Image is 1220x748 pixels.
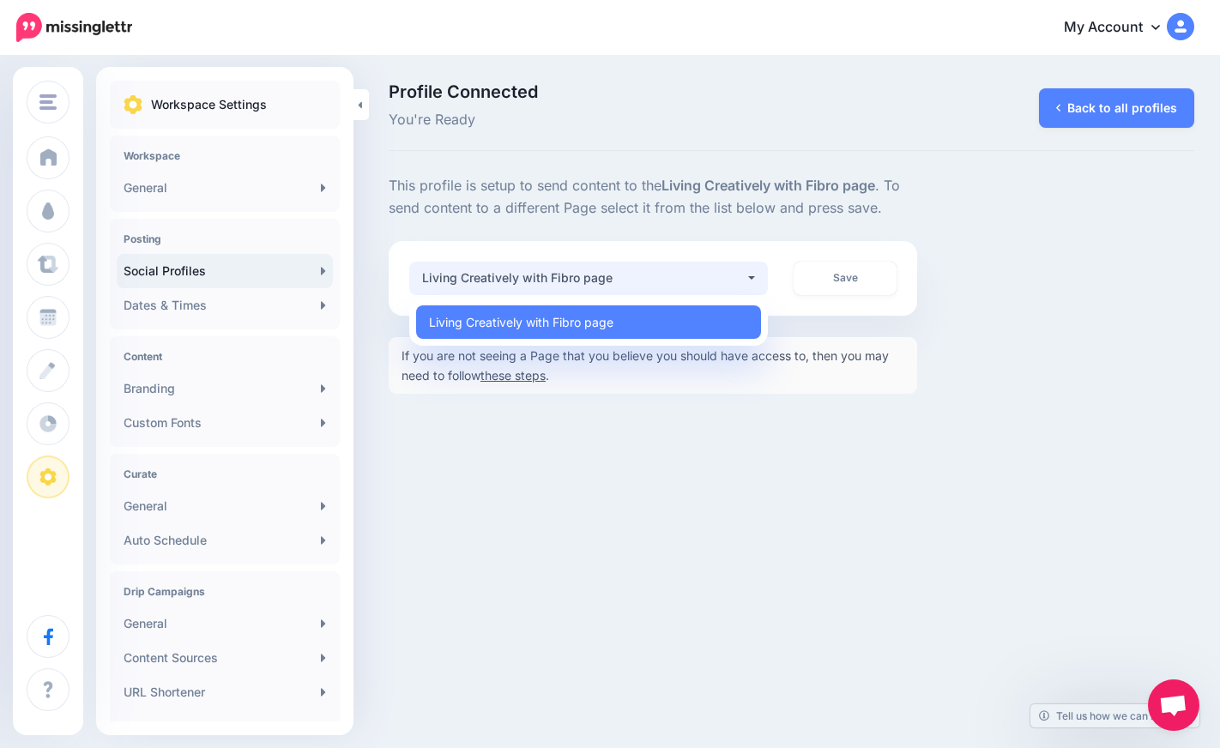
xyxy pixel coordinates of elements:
[124,232,326,245] h4: Posting
[661,177,875,194] b: Living Creatively with Fibro page
[1047,7,1194,49] a: My Account
[389,175,917,220] p: This profile is setup to send content to the . To send content to a different Page select it from...
[117,675,333,709] a: URL Shortener
[124,149,326,162] h4: Workspace
[1039,88,1194,128] a: Back to all profiles
[117,709,333,744] a: Schedule Templates
[124,95,142,114] img: settings.png
[117,406,333,440] a: Custom Fonts
[1148,679,1199,731] div: Open chat
[151,94,267,115] p: Workspace Settings
[794,262,896,295] a: Save
[117,606,333,641] a: General
[422,268,746,288] div: Living Creatively with Fibro page
[16,13,132,42] img: Missinglettr
[117,371,333,406] a: Branding
[389,337,917,394] div: If you are not seeing a Page that you believe you should have access to, then you may need to fol...
[117,641,333,675] a: Content Sources
[124,350,326,363] h4: Content
[409,262,768,295] button: Living Creatively with Fibro page
[389,109,917,131] span: You're Ready
[117,523,333,558] a: Auto Schedule
[389,83,917,100] span: Profile Connected
[480,368,546,383] a: these steps
[117,254,333,288] a: Social Profiles
[124,585,326,598] h4: Drip Campaigns
[124,467,326,480] h4: Curate
[117,171,333,205] a: General
[117,288,333,323] a: Dates & Times
[429,311,613,332] span: Living Creatively with Fibro page
[117,489,333,523] a: General
[1030,704,1199,727] a: Tell us how we can improve
[39,94,57,110] img: menu.png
